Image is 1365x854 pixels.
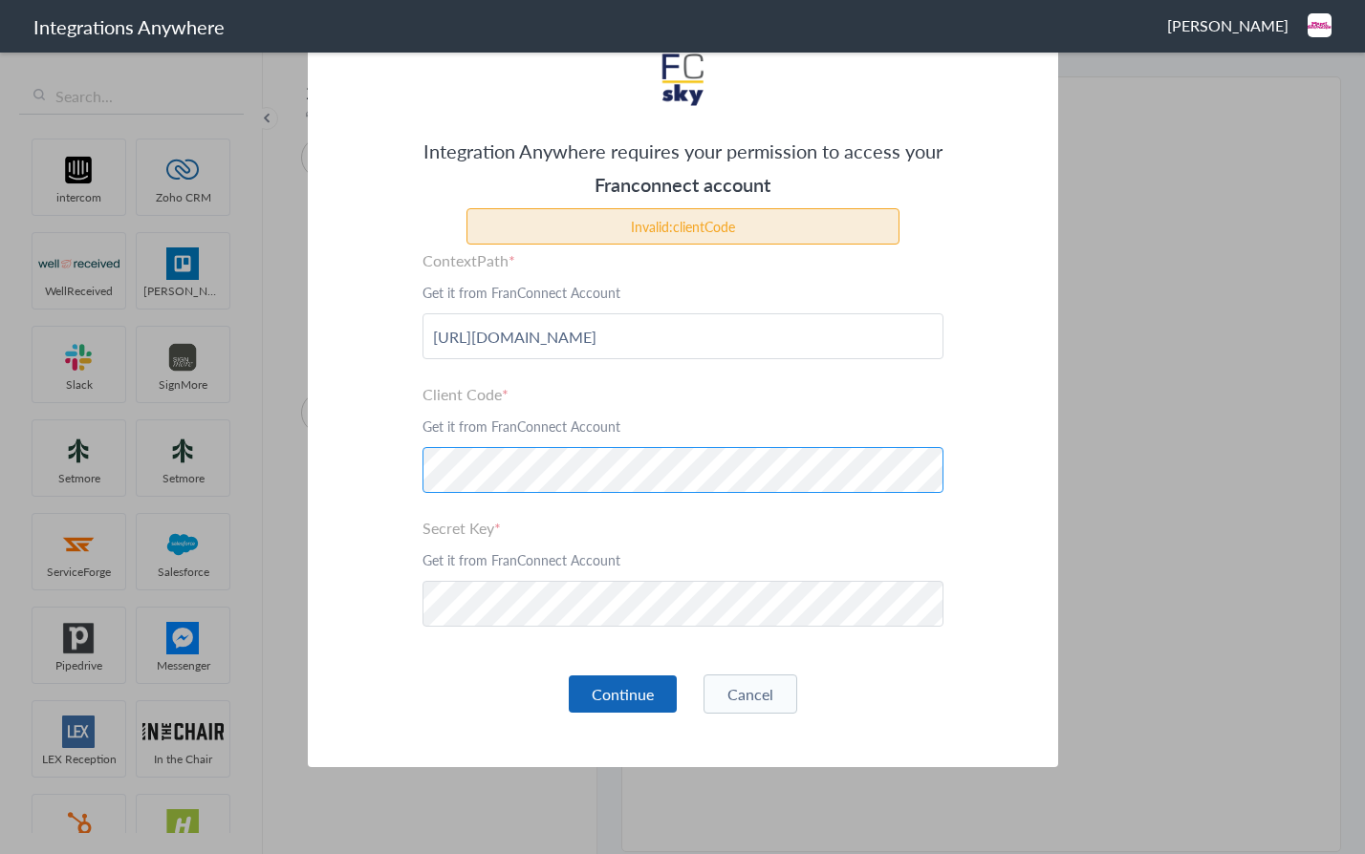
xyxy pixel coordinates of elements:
[422,416,943,436] p: Get it from FranConnect Account
[569,675,677,713] button: Continue
[422,249,943,271] label: ContextPath
[422,550,943,569] p: Get it from FranConnect Account
[422,168,943,202] h3: Franconnect account
[422,283,943,302] p: Get it from FranConnect Account
[422,383,943,405] label: Client Code
[422,517,943,539] label: Secret Key
[1167,14,1289,36] span: [PERSON_NAME]
[33,13,225,40] h1: Integrations Anywhere
[466,208,899,245] div: Invalid:clientCode
[1308,13,1332,37] img: 42bf361a-08d4-416b-8073-2fce07ec186a.png
[422,135,943,168] p: Integration Anywhere requires your permission to access your
[652,49,714,111] img: FranConnect.png
[704,674,797,714] button: Cancel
